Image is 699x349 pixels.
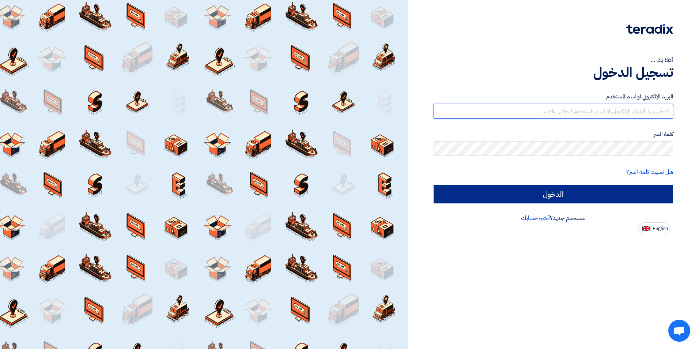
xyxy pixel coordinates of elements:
[434,185,673,203] input: الدخول
[626,168,673,176] a: هل نسيت كلمة السر؟
[521,214,550,222] a: أنشئ حسابك
[434,93,673,101] label: البريد الإلكتروني او اسم المستخدم
[638,222,670,234] button: English
[653,226,668,231] span: English
[668,320,690,342] div: Open chat
[642,226,650,231] img: en-US.png
[434,104,673,119] input: أدخل بريد العمل الإلكتروني او اسم المستخدم الخاص بك ...
[434,56,673,64] div: أهلا بك ...
[434,130,673,139] label: كلمة السر
[434,64,673,80] h1: تسجيل الدخول
[434,214,673,222] div: مستخدم جديد؟
[626,24,673,34] img: Teradix logo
